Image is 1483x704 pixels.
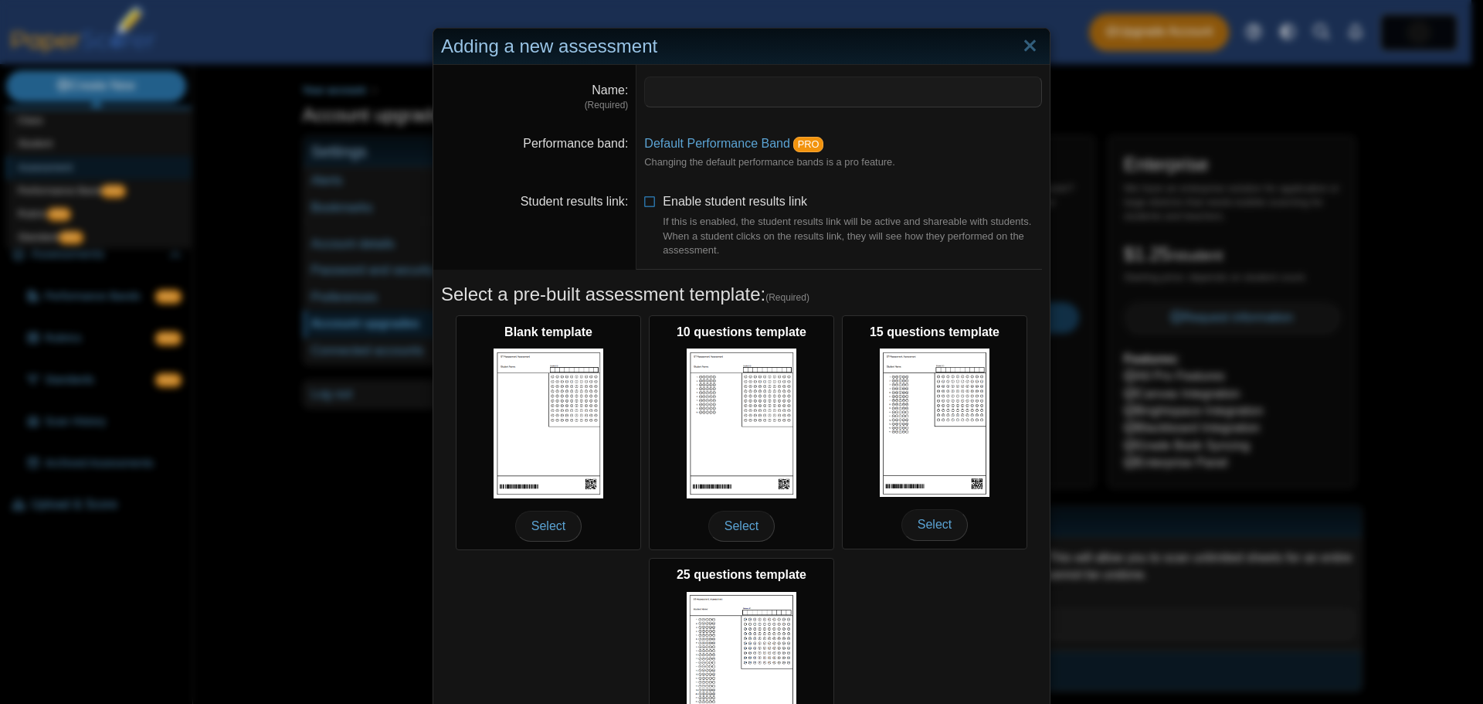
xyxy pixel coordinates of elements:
[515,511,582,542] span: Select
[687,349,796,498] img: scan_sheet_10_questions.png
[494,349,603,498] img: scan_sheet_blank.png
[708,511,775,542] span: Select
[901,509,968,540] span: Select
[663,215,1042,257] div: If this is enabled, the student results link will be active and shareable with students. When a s...
[523,137,628,150] label: Performance band
[880,349,989,497] img: scan_sheet_15_questions.png
[870,325,999,338] b: 15 questions template
[504,325,592,338] b: Blank template
[677,325,806,338] b: 10 questions template
[521,195,629,208] label: Student results link
[592,83,628,97] label: Name
[433,29,1050,65] div: Adding a new assessment
[644,156,894,168] small: Changing the default performance bands is a pro feature.
[663,195,1042,257] span: Enable student results link
[793,137,823,152] a: PRO
[441,281,1042,308] h5: Select a pre-built assessment template:
[677,568,806,581] b: 25 questions template
[644,137,790,150] a: Default Performance Band
[765,291,809,304] span: (Required)
[441,99,628,112] dfn: (Required)
[1018,33,1042,60] a: Close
